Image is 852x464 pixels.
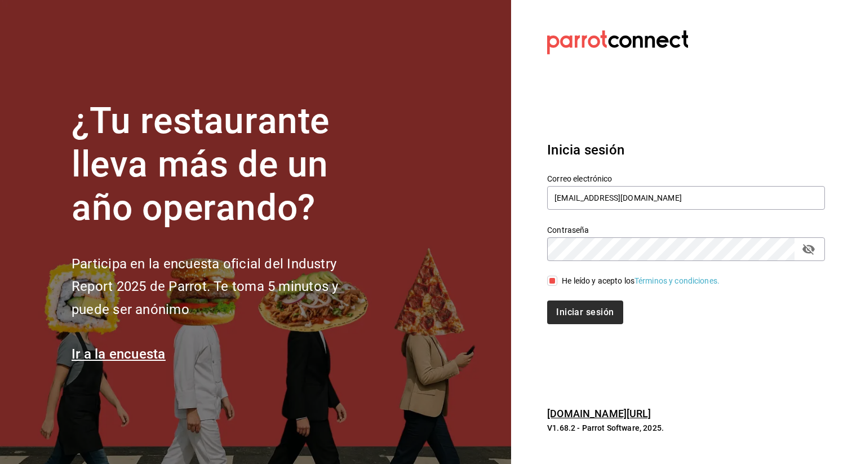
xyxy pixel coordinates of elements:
[72,346,166,362] a: Ir a la encuesta
[547,175,825,183] label: Correo electrónico
[72,253,376,321] h2: Participa en la encuesta oficial del Industry Report 2025 de Parrot. Te toma 5 minutos y puede se...
[72,100,376,229] h1: ¿Tu restaurante lleva más de un año operando?
[547,186,825,210] input: Ingresa tu correo electrónico
[562,275,720,287] div: He leído y acepto los
[547,140,825,160] h3: Inicia sesión
[547,301,623,324] button: Iniciar sesión
[547,226,825,234] label: Contraseña
[547,422,825,434] p: V1.68.2 - Parrot Software, 2025.
[547,408,651,419] a: [DOMAIN_NAME][URL]
[634,276,720,285] a: Términos y condiciones.
[799,240,818,259] button: passwordField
